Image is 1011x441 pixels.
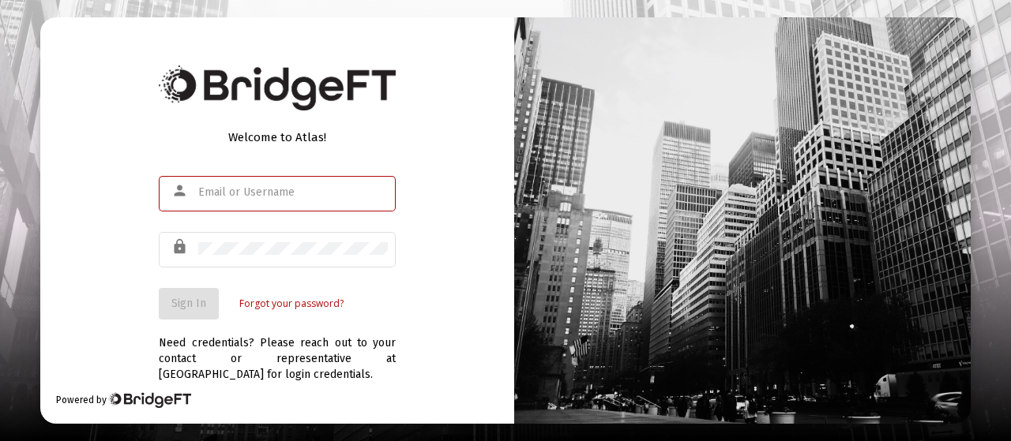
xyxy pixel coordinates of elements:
[171,297,206,310] span: Sign In
[171,237,190,256] mat-icon: lock
[108,392,191,408] img: Bridge Financial Technology Logo
[171,181,190,200] mat-icon: person
[159,129,396,145] div: Welcome to Atlas!
[159,320,396,383] div: Need credentials? Please reach out to your contact or representative at [GEOGRAPHIC_DATA] for log...
[239,296,344,312] a: Forgot your password?
[198,186,388,199] input: Email or Username
[56,392,191,408] div: Powered by
[159,65,396,110] img: Bridge Financial Technology Logo
[159,288,219,320] button: Sign In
